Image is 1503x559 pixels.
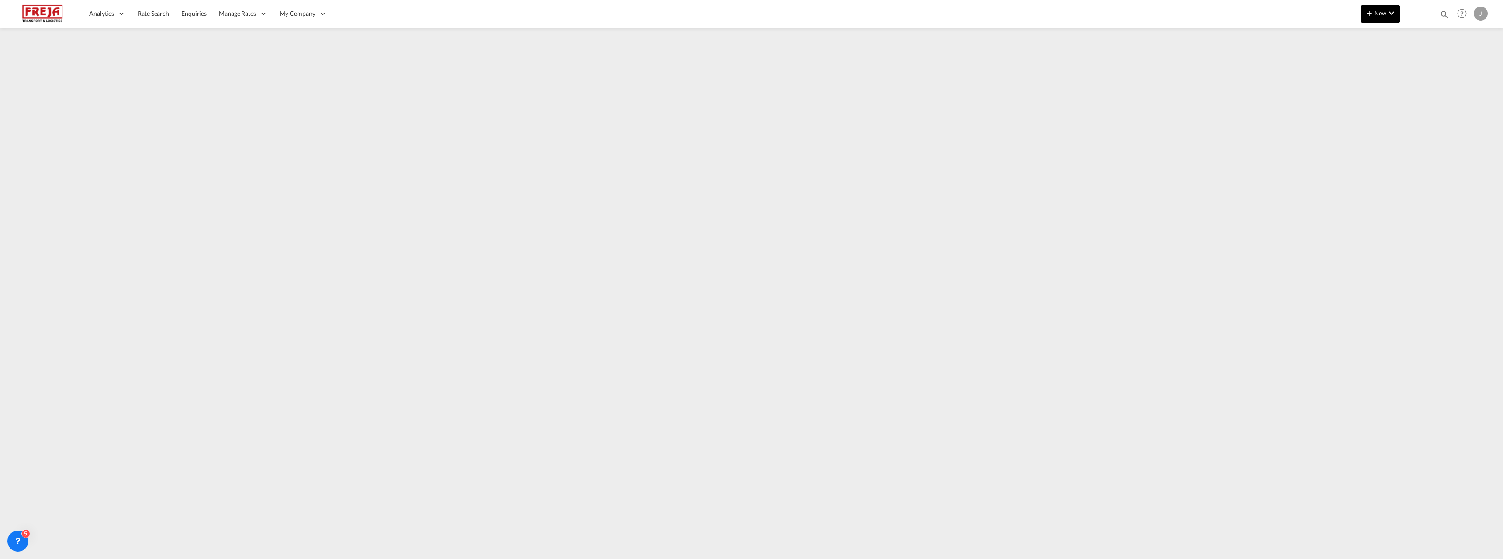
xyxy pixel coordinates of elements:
span: Rate Search [138,10,169,17]
div: J [1474,7,1488,21]
span: Help [1455,6,1469,21]
div: icon-magnify [1440,10,1449,23]
md-icon: icon-plus 400-fg [1364,8,1375,18]
md-icon: icon-chevron-down [1386,8,1397,18]
md-icon: icon-magnify [1440,10,1449,19]
div: Help [1455,6,1474,22]
img: 586607c025bf11f083711d99603023e7.png [13,4,72,24]
button: icon-plus 400-fgNewicon-chevron-down [1361,5,1400,23]
span: New [1364,10,1397,17]
span: Enquiries [181,10,207,17]
span: Analytics [89,9,114,18]
span: My Company [280,9,315,18]
span: Manage Rates [219,9,256,18]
